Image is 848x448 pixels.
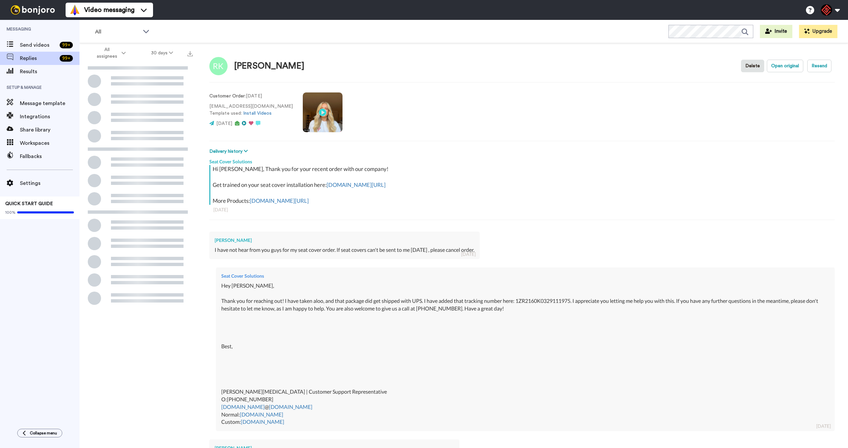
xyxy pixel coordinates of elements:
div: 99 + [60,55,73,62]
div: 99 + [60,42,73,48]
a: [DOMAIN_NAME] [221,404,265,410]
a: Install Videos [243,111,272,116]
p: : [DATE] [209,93,293,100]
span: Results [20,68,79,76]
img: export.svg [187,51,193,56]
p: [EMAIL_ADDRESS][DOMAIN_NAME] Template used: [209,103,293,117]
div: Hi [PERSON_NAME], Thank you for your recent order with our company! Get trained on your seat cove... [213,165,833,205]
a: [DOMAIN_NAME] [241,419,284,425]
div: [PERSON_NAME] [234,61,304,71]
span: Video messaging [84,5,134,15]
button: Invite [760,25,792,38]
strong: Customer Order [209,94,245,98]
button: Export all results that match these filters now. [185,48,195,58]
span: Message template [20,99,79,107]
span: [DATE] [216,121,232,126]
div: Seat Cover Solutions [209,155,835,165]
span: Collapse menu [30,430,57,436]
button: Delete [741,60,764,72]
div: [DATE] [461,251,476,257]
button: Collapse menu [17,429,62,437]
button: Open original [767,60,803,72]
div: I have not hear from you guys for my seat cover order. If seat covers can't be sent to me [DATE] ... [215,246,474,254]
div: [DATE] [816,423,831,429]
span: All assignees [93,46,120,60]
button: 30 days [138,47,186,59]
img: Image of Roland Kaneshiro [209,57,228,75]
div: Seat Cover Solutions [221,273,829,279]
span: 100% [5,210,16,215]
span: All [95,28,139,36]
span: Settings [20,179,79,187]
a: [DOMAIN_NAME] [269,404,312,410]
div: [PERSON_NAME] [215,237,474,244]
img: vm-color.svg [70,5,80,15]
div: Hey [PERSON_NAME], Thank you for reaching out! I have taken aloo, and that package did get shippe... [221,282,829,426]
div: [DATE] [213,206,831,213]
span: QUICK START GUIDE [5,201,53,206]
button: Delivery history [209,148,250,155]
a: [DOMAIN_NAME][URL] [250,197,309,204]
button: All assignees [81,44,138,62]
a: [DOMAIN_NAME] [240,411,283,418]
img: bj-logo-header-white.svg [8,5,58,15]
button: Resend [807,60,831,72]
a: [DOMAIN_NAME][URL] [327,181,386,188]
button: Upgrade [799,25,837,38]
span: Share library [20,126,79,134]
span: Integrations [20,113,79,121]
span: Replies [20,54,57,62]
span: Fallbacks [20,152,79,160]
span: Workspaces [20,139,79,147]
span: Send videos [20,41,57,49]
